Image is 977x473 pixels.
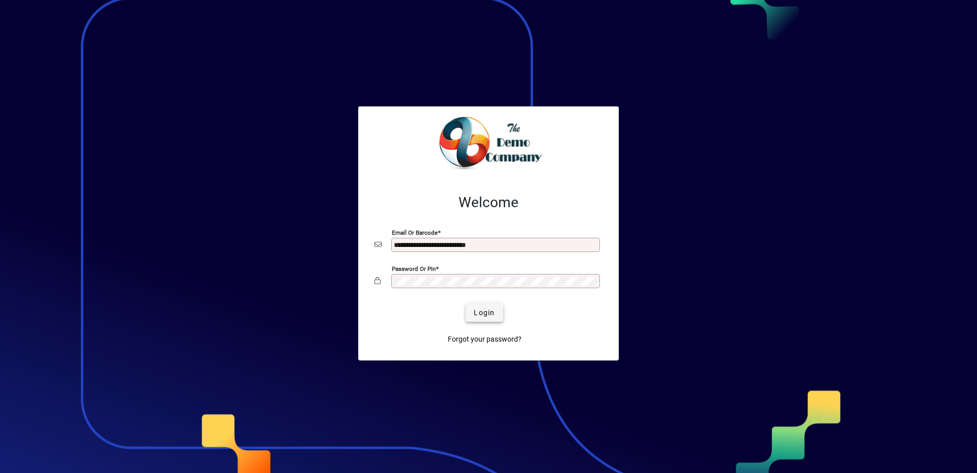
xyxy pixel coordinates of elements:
span: Login [474,308,495,318]
a: Forgot your password? [444,330,526,348]
span: Forgot your password? [448,334,522,345]
h2: Welcome [375,194,602,211]
button: Login [466,303,503,322]
mat-label: Email or Barcode [392,229,438,236]
mat-label: Password or Pin [392,265,436,272]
